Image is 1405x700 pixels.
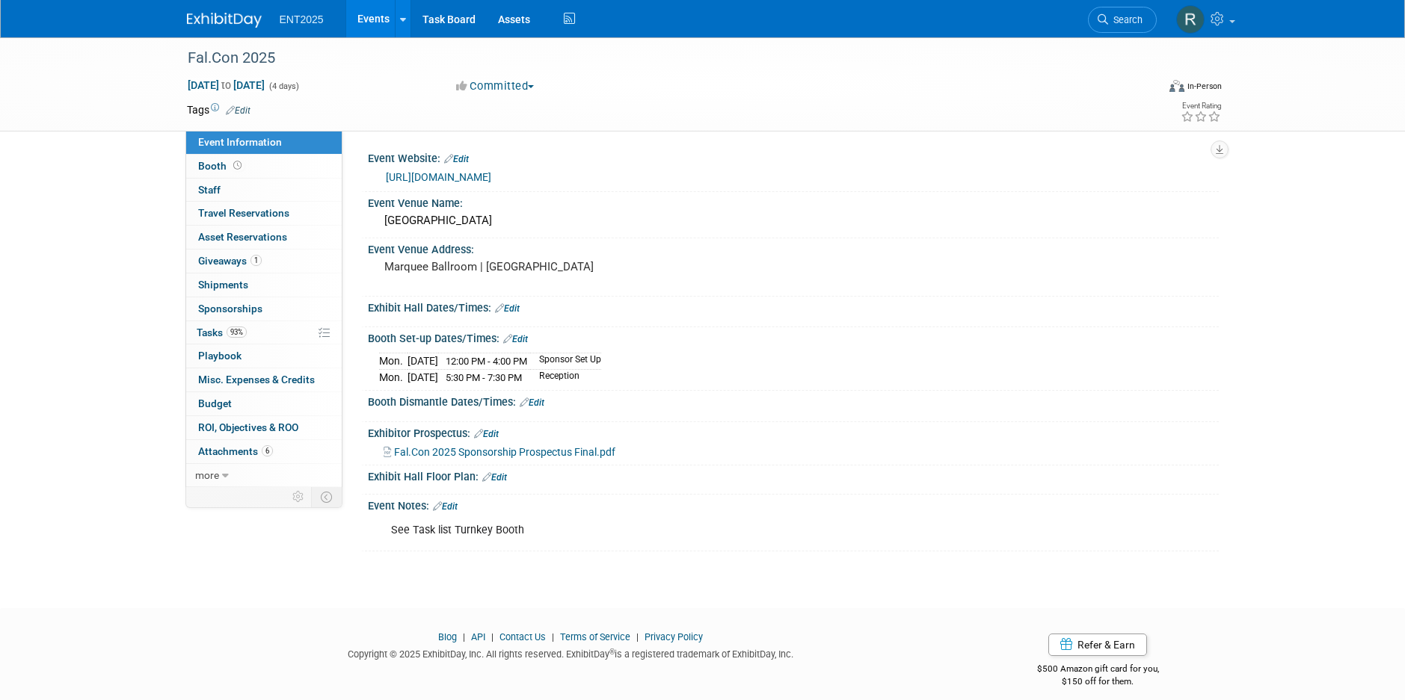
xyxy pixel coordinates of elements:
td: Reception [530,369,601,385]
span: 93% [227,326,247,338]
span: Misc. Expenses & Credits [198,374,315,385]
span: (4 days) [268,81,299,91]
td: Tags [187,102,250,117]
a: ROI, Objectives & ROO [186,416,342,439]
span: 12:00 PM - 4:00 PM [446,356,527,367]
a: Asset Reservations [186,226,342,249]
div: $500 Amazon gift card for you, [977,653,1219,687]
a: Privacy Policy [645,631,703,642]
div: Booth Set-up Dates/Times: [368,327,1219,347]
span: Booth [198,160,245,172]
div: Event Venue Address: [368,238,1219,257]
a: Attachments6 [186,440,342,463]
a: Giveaways1 [186,250,342,273]
div: Event Website: [368,147,1219,167]
span: 6 [262,445,273,456]
span: 5:30 PM - 7:30 PM [446,372,522,383]
span: Playbook [198,350,242,362]
img: ExhibitDay [187,13,262,28]
a: more [186,464,342,487]
span: Search [1108,14,1143,25]
a: Sponsorships [186,297,342,320]
a: Edit [520,397,544,408]
td: [DATE] [408,369,438,385]
td: Toggle Event Tabs [311,487,342,507]
pre: Marquee Ballroom | [GEOGRAPHIC_DATA] [384,260,706,273]
img: Format-Inperson.png [1169,80,1184,92]
span: Staff [198,184,221,196]
span: Event Information [198,136,282,148]
a: Edit [474,429,499,439]
td: [DATE] [408,353,438,369]
div: Exhibit Hall Dates/Times: [368,297,1219,316]
a: [URL][DOMAIN_NAME] [386,171,491,183]
a: Search [1088,7,1157,33]
span: Tasks [197,326,247,338]
div: [GEOGRAPHIC_DATA] [379,209,1208,232]
span: ROI, Objectives & ROO [198,421,298,433]
a: Edit [482,472,507,483]
a: Terms of Service [560,631,630,642]
a: Edit [444,154,469,164]
span: Asset Reservations [198,231,287,243]
td: Sponsor Set Up [530,353,601,369]
a: Fal.Con 2025 Sponsorship Prospectus Final.pdf [384,446,615,458]
div: Event Notes: [368,495,1219,514]
span: more [195,469,219,481]
div: In-Person [1187,81,1222,92]
a: Edit [433,501,458,512]
span: Sponsorships [198,303,262,315]
span: Budget [198,397,232,409]
a: Travel Reservations [186,202,342,225]
span: | [488,631,497,642]
a: Tasks93% [186,321,342,344]
td: Mon. [379,353,408,369]
div: Exhibitor Prospectus: [368,422,1219,442]
div: $150 off for them. [977,675,1219,688]
span: Giveaways [198,255,262,267]
div: Copyright © 2025 ExhibitDay, Inc. All rights reserved. ExhibitDay is a registered trademark of Ex... [187,644,956,661]
a: Shipments [186,273,342,297]
a: Contact Us [499,631,546,642]
span: | [633,631,642,642]
a: Booth [186,155,342,178]
a: Playbook [186,344,342,368]
span: Booth not reserved yet [230,160,245,171]
span: | [548,631,558,642]
a: Edit [226,105,250,116]
a: Edit [503,334,528,344]
div: Exhibit Hall Floor Plan: [368,465,1219,485]
div: Event Format [1069,78,1223,100]
a: Misc. Expenses & Credits [186,368,342,391]
div: See Task list Turnkey Booth [381,515,1054,545]
a: Budget [186,392,342,415]
span: Travel Reservations [198,207,289,219]
div: Event Rating [1181,102,1221,110]
span: Fal.Con 2025 Sponsorship Prospectus Final.pdf [394,446,615,458]
a: API [471,631,485,642]
span: | [459,631,469,642]
span: [DATE] [DATE] [187,78,265,92]
span: Shipments [198,279,248,291]
td: Mon. [379,369,408,385]
button: Committed [451,78,540,94]
td: Personalize Event Tab Strip [286,487,312,507]
sup: ® [609,648,615,656]
span: ENT2025 [280,13,324,25]
div: Fal.Con 2025 [182,45,1134,72]
a: Edit [495,303,520,314]
a: Staff [186,179,342,202]
a: Blog [438,631,457,642]
a: Event Information [186,131,342,154]
img: Randy McDonald [1176,5,1205,34]
span: to [219,79,233,91]
span: 1 [250,255,262,266]
div: Event Venue Name: [368,192,1219,211]
span: Attachments [198,445,273,457]
div: Booth Dismantle Dates/Times: [368,391,1219,410]
a: Refer & Earn [1048,634,1147,656]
